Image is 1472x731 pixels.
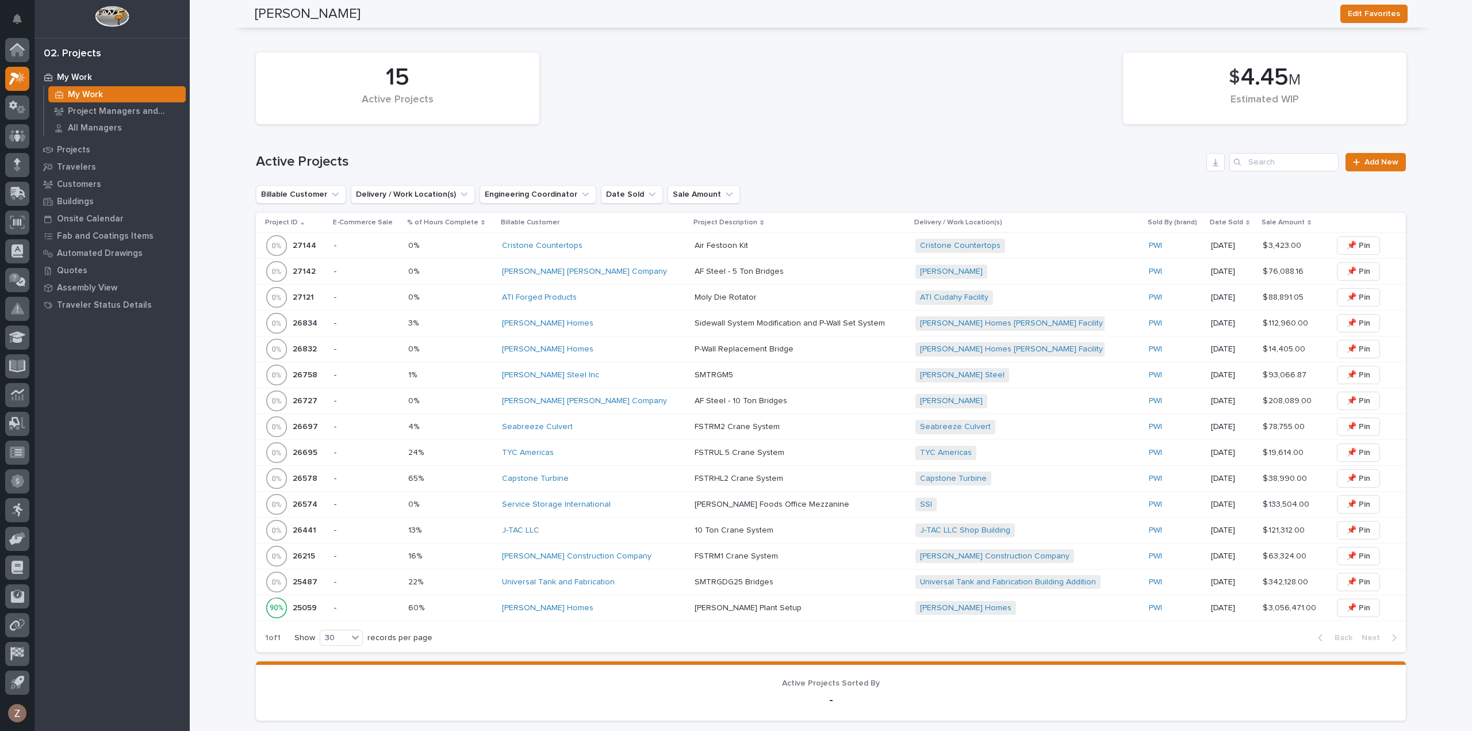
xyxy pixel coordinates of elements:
[1211,267,1253,277] p: [DATE]
[920,267,983,277] a: [PERSON_NAME]
[1340,5,1408,23] button: Edit Favorites
[1337,599,1380,617] button: 📌 Pin
[275,94,520,118] div: Active Projects
[334,577,398,587] p: -
[293,394,320,406] p: 26727
[1263,472,1309,484] p: $ 38,990.00
[34,193,190,210] a: Buildings
[256,492,1406,518] tr: 2657426574 -0%0% Service Storage International [PERSON_NAME] Foods Office Mezzanine[PERSON_NAME] ...
[256,595,1406,621] tr: 2505925059 -60%60% [PERSON_NAME] Homes [PERSON_NAME] Plant Setup[PERSON_NAME] Plant Setup [PERSON...
[1263,316,1310,328] p: $ 112,960.00
[1148,216,1197,229] p: Sold By (brand)
[408,394,421,406] p: 0%
[334,448,398,458] p: -
[256,440,1406,466] tr: 2669526695 -24%24% TYC Americas FSTRUL.5 Crane SystemFSTRUL.5 Crane System TYC Americas PWI [DATE...
[255,6,361,22] h2: [PERSON_NAME]
[367,633,432,643] p: records per page
[1263,549,1309,561] p: $ 63,324.00
[1263,368,1309,380] p: $ 93,066.87
[334,396,398,406] p: -
[408,446,426,458] p: 24%
[1149,500,1162,510] a: PWI
[695,290,759,303] p: Moly Die Rotator
[920,345,1103,354] a: [PERSON_NAME] Homes [PERSON_NAME] Facility
[293,368,320,380] p: 26758
[1263,601,1318,613] p: $ 3,056,471.00
[334,526,398,535] p: -
[95,6,129,27] img: Workspace Logo
[1263,290,1306,303] p: $ 88,891.05
[695,342,796,354] p: P-Wall Replacement Bridge
[1263,575,1310,587] p: $ 342,128.00
[1211,552,1253,561] p: [DATE]
[5,701,29,725] button: users-avatar
[1337,573,1380,591] button: 📌 Pin
[1149,577,1162,587] a: PWI
[293,549,317,561] p: 26215
[408,497,421,510] p: 0%
[1211,396,1253,406] p: [DATE]
[1347,446,1370,460] span: 📌 Pin
[334,267,398,277] p: -
[920,500,932,510] a: SSI
[1337,314,1380,332] button: 📌 Pin
[695,316,887,328] p: Sidewall System Modification and P-Wall Set System
[334,319,398,328] p: -
[502,241,582,251] a: Cristone Countertops
[293,523,319,535] p: 26441
[1347,420,1370,434] span: 📌 Pin
[68,90,103,100] p: My Work
[34,210,190,227] a: Onsite Calendar
[502,422,573,432] a: Seabreeze Culvert
[1347,290,1370,304] span: 📌 Pin
[1211,577,1253,587] p: [DATE]
[695,239,750,251] p: Air Festoon Kit
[502,603,593,613] a: [PERSON_NAME] Homes
[333,216,393,229] p: E-Commerce Sale
[1229,153,1339,171] div: Search
[1211,241,1253,251] p: [DATE]
[1211,345,1253,354] p: [DATE]
[293,575,320,587] p: 25487
[1337,495,1380,514] button: 📌 Pin
[334,241,398,251] p: -
[68,106,181,117] p: Project Managers and Engineers
[256,624,290,652] p: 1 of 1
[334,345,398,354] p: -
[408,290,421,303] p: 0%
[320,632,348,644] div: 30
[5,7,29,31] button: Notifications
[270,693,1392,707] p: -
[1149,526,1162,535] a: PWI
[1337,262,1380,281] button: 📌 Pin
[34,158,190,175] a: Travelers
[334,552,398,561] p: -
[256,311,1406,336] tr: 2683426834 -3%3% [PERSON_NAME] Homes Sidewall System Modification and P-Wall Set SystemSidewall S...
[408,239,421,251] p: 0%
[693,216,757,229] p: Project Description
[695,575,776,587] p: SMTRGDG25 Bridges
[293,497,320,510] p: 26574
[293,265,318,277] p: 27142
[1149,319,1162,328] a: PWI
[34,279,190,296] a: Assembly View
[502,267,667,277] a: [PERSON_NAME] [PERSON_NAME] Company
[695,549,780,561] p: FSTRM1 Crane System
[1337,340,1380,358] button: 📌 Pin
[1347,316,1370,330] span: 📌 Pin
[1347,394,1370,408] span: 📌 Pin
[1211,500,1253,510] p: [DATE]
[408,342,421,354] p: 0%
[44,103,190,119] a: Project Managers and Engineers
[1347,601,1370,615] span: 📌 Pin
[14,14,29,32] div: Notifications
[44,86,190,102] a: My Work
[1149,293,1162,303] a: PWI
[256,185,346,204] button: Billable Customer
[256,154,1202,170] h1: Active Projects
[1149,241,1162,251] a: PWI
[1337,236,1380,255] button: 📌 Pin
[1347,368,1370,382] span: 📌 Pin
[334,293,398,303] p: -
[1337,392,1380,410] button: 📌 Pin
